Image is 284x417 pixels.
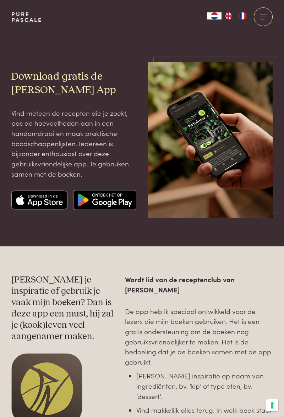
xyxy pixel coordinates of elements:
h3: [PERSON_NAME] je inspiratie of gebruik je vaak mijn boeken? Dan is deze app een must, hij zal je ... [11,274,114,342]
strong: Wordt lid van de receptenclub van [PERSON_NAME] [125,274,235,294]
h2: Download gratis de [PERSON_NAME] App [11,70,136,96]
a: FR [236,12,250,19]
li: [PERSON_NAME] inspiratie op naam van ingrediënten, bv. ‘kip’ of type eten, bv. ‘dessert’. [136,371,273,401]
a: PurePascale [11,11,42,23]
a: NL [207,12,222,19]
img: Google app store [73,190,136,210]
div: Language [207,12,222,19]
img: iPhone Mockup 15 [148,62,273,218]
button: Uw voorkeuren voor toestemming voor trackingtechnologieën [266,399,278,411]
img: Apple app store [11,190,67,210]
aside: Language selected: Nederlands [207,12,250,19]
p: Vind meteen de recepten die je zoekt, pas de hoeveelheden aan in een handomdraai en maak praktisc... [11,108,136,179]
ul: Language list [222,12,250,19]
p: De app heb ik speciaal ontwikkeld voor de lezers die mijn boeken gebruiken. Het is een gratis ond... [125,306,273,367]
a: EN [222,12,236,19]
